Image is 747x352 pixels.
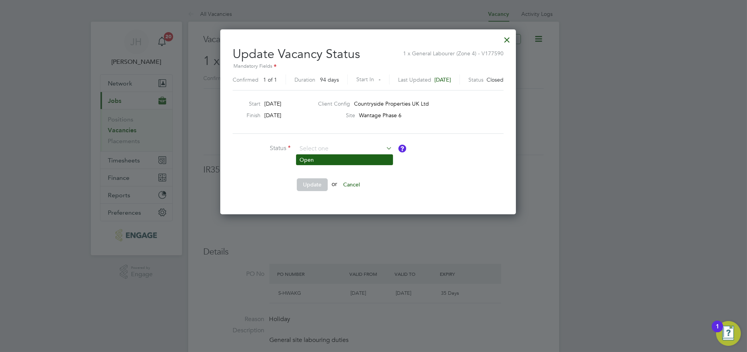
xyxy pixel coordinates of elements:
label: Status [468,76,483,83]
span: [DATE] [264,112,281,119]
label: Duration [294,76,315,83]
div: 1 [716,326,719,337]
label: Site [318,112,355,119]
span: [DATE] [434,76,451,83]
button: Open Resource Center, 1 new notification [716,321,741,346]
label: Last Updated [398,76,431,83]
span: 1 of 1 [263,76,277,83]
button: Cancel [337,178,366,191]
button: Vacancy Status Definitions [398,145,406,152]
span: Wantage Phase 6 [359,112,402,119]
label: Status [233,144,291,152]
li: Open [296,155,393,165]
label: Start [230,100,260,107]
h2: Update Vacancy Status [233,40,504,87]
span: Closed [487,76,504,83]
span: [DATE] [264,100,281,107]
label: Start In [356,75,374,84]
span: Countryside Properties UK Ltd [354,100,429,107]
label: Finish [230,112,260,119]
label: Client Config [318,100,350,107]
span: - [379,76,381,83]
span: 94 days [320,76,339,83]
label: Confirmed [233,76,259,83]
input: Select one [297,143,392,155]
li: or [233,178,465,198]
div: Mandatory Fields [233,62,504,71]
span: 1 x General Labourer (Zone 4) - V177590 [403,46,504,57]
button: Update [297,178,328,191]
